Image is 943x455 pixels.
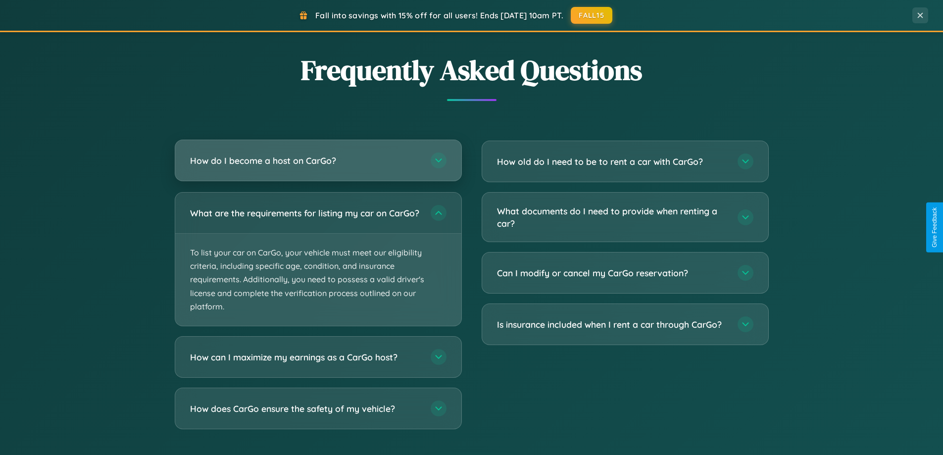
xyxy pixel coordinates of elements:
[497,155,728,168] h3: How old do I need to be to rent a car with CarGo?
[190,154,421,167] h3: How do I become a host on CarGo?
[175,234,461,326] p: To list your car on CarGo, your vehicle must meet our eligibility criteria, including specific ag...
[190,403,421,415] h3: How does CarGo ensure the safety of my vehicle?
[190,351,421,363] h3: How can I maximize my earnings as a CarGo host?
[190,207,421,219] h3: What are the requirements for listing my car on CarGo?
[931,207,938,248] div: Give Feedback
[315,10,563,20] span: Fall into savings with 15% off for all users! Ends [DATE] 10am PT.
[497,267,728,279] h3: Can I modify or cancel my CarGo reservation?
[497,318,728,331] h3: Is insurance included when I rent a car through CarGo?
[175,51,769,89] h2: Frequently Asked Questions
[571,7,612,24] button: FALL15
[497,205,728,229] h3: What documents do I need to provide when renting a car?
